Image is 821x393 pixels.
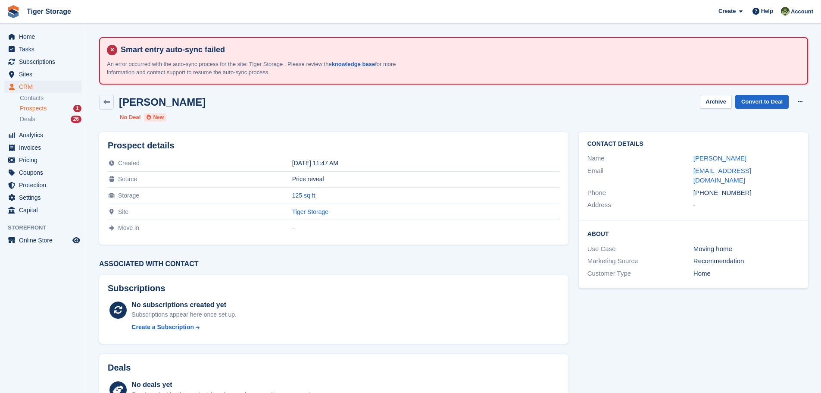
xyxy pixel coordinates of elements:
span: Account [791,7,813,16]
span: Pricing [19,154,71,166]
div: Create a Subscription [131,323,194,332]
div: [DATE] 11:47 AM [292,160,560,167]
span: Online Store [19,234,71,246]
a: menu [4,81,81,93]
a: Contacts [20,94,81,102]
a: menu [4,56,81,68]
a: menu [4,179,81,191]
a: [PERSON_NAME] [693,154,746,162]
span: Home [19,31,71,43]
div: 26 [71,116,81,123]
span: Storage [118,192,139,199]
div: Address [587,200,693,210]
a: menu [4,154,81,166]
a: menu [4,204,81,216]
span: Analytics [19,129,71,141]
div: Name [587,154,693,163]
img: Matthew Ellwood [781,7,790,16]
span: Deals [20,115,35,123]
a: [EMAIL_ADDRESS][DOMAIN_NAME] [693,167,751,184]
a: Convert to Deal [735,95,789,109]
a: menu [4,129,81,141]
button: Archive [700,95,732,109]
div: Customer Type [587,269,693,279]
div: Marketing Source [587,256,693,266]
div: Home [693,269,799,279]
a: menu [4,68,81,80]
a: menu [4,31,81,43]
h2: Deals [108,363,131,373]
span: Settings [19,192,71,204]
a: Prospects 1 [20,104,81,113]
span: Move in [118,224,139,231]
a: menu [4,234,81,246]
a: menu [4,43,81,55]
div: 1 [73,105,81,112]
span: Storefront [8,223,86,232]
h3: Associated with contact [99,260,568,268]
span: Sites [19,68,71,80]
img: stora-icon-8386f47178a22dfd0bd8f6a31ec36ba5ce8667c1dd55bd0f319d3a0aa187defe.svg [7,5,20,18]
div: Email [587,166,693,185]
span: Tasks [19,43,71,55]
span: Subscriptions [19,56,71,68]
span: Protection [19,179,71,191]
div: No deals yet [131,380,312,390]
div: Price reveal [292,176,560,182]
a: knowledge base [332,61,375,67]
div: Use Case [587,244,693,254]
div: No subscriptions created yet [131,300,237,310]
span: Source [118,176,137,182]
div: - [693,200,799,210]
h2: About [587,229,799,238]
a: Tiger Storage [292,208,328,215]
a: Create a Subscription [131,323,237,332]
span: CRM [19,81,71,93]
h2: Contact Details [587,141,799,148]
li: No Deal [120,113,140,122]
span: Created [118,160,140,167]
a: 125 sq ft [292,192,315,199]
a: menu [4,192,81,204]
span: Site [118,208,128,215]
span: Prospects [20,104,47,113]
span: Create [718,7,736,16]
div: Phone [587,188,693,198]
li: New [144,113,166,122]
div: Recommendation [693,256,799,266]
a: menu [4,167,81,179]
span: Help [761,7,773,16]
h2: Prospect details [108,141,560,151]
span: Capital [19,204,71,216]
div: Moving home [693,244,799,254]
a: Tiger Storage [23,4,75,19]
a: menu [4,141,81,154]
div: [PHONE_NUMBER] [693,188,799,198]
h4: Smart entry auto-sync failed [117,45,800,55]
span: Invoices [19,141,71,154]
span: Coupons [19,167,71,179]
div: Subscriptions appear here once set up. [131,310,237,319]
h2: Subscriptions [108,283,560,293]
div: - [292,224,560,231]
a: Deals 26 [20,115,81,124]
h2: [PERSON_NAME] [119,96,206,108]
a: Preview store [71,235,81,245]
p: An error occurred with the auto-sync process for the site: Tiger Storage . Please review the for ... [107,60,409,77]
